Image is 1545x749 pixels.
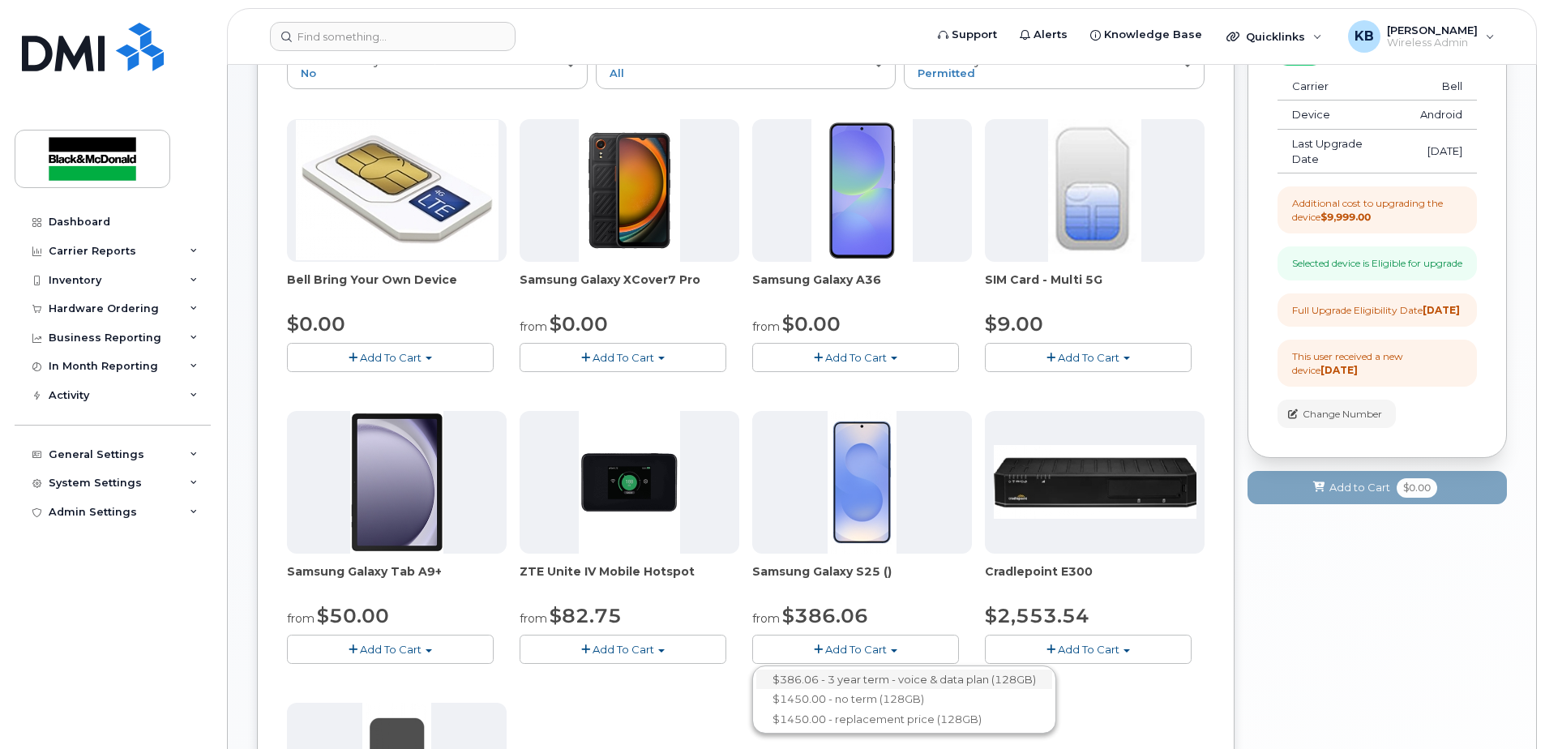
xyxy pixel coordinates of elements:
[1329,480,1390,495] span: Add to Cart
[1008,19,1079,51] a: Alerts
[520,319,547,334] small: from
[811,119,914,262] img: phone23886.JPG
[1423,304,1460,316] strong: [DATE]
[350,411,443,554] img: phone23884.JPG
[1278,400,1396,428] button: Change Number
[1292,256,1462,270] div: Selected device is Eligible for upgrade
[579,119,681,262] img: phone23879.JPG
[752,563,972,596] div: Samsung Galaxy S25 ()
[360,351,422,364] span: Add To Cart
[1337,20,1506,53] div: Kayleen Bakke
[752,272,972,304] div: Samsung Galaxy A36
[1248,471,1507,504] button: Add to Cart $0.00
[1048,119,1141,262] img: 00D627D4-43E9-49B7-A367-2C99342E128C.jpg
[596,46,897,88] button: Device Make All
[1406,101,1477,130] td: Android
[985,604,1089,627] span: $2,553.54
[752,635,959,663] button: Add To Cart
[287,46,588,88] button: Use Inventory No
[1387,24,1478,36] span: [PERSON_NAME]
[1058,351,1119,364] span: Add To Cart
[825,351,887,364] span: Add To Cart
[1246,30,1305,43] span: Quicklinks
[985,272,1205,304] div: SIM Card - Multi 5G
[825,643,887,656] span: Add To Cart
[1215,20,1333,53] div: Quicklinks
[287,563,507,596] div: Samsung Galaxy Tab A9+
[1406,72,1477,101] td: Bell
[1292,196,1462,224] div: Additional cost to upgrading the device
[301,54,380,67] span: Use Inventory
[756,709,1052,730] a: $1450.00 - replacement price (128GB)
[593,643,654,656] span: Add To Cart
[579,411,681,554] img: phone23268.JPG
[296,120,499,260] img: phone23274.JPG
[520,343,726,371] button: Add To Cart
[994,445,1196,519] img: phone23700.JPG
[1104,27,1202,43] span: Knowledge Base
[287,635,494,663] button: Add To Cart
[1387,36,1478,49] span: Wireless Admin
[1079,19,1213,51] a: Knowledge Base
[756,689,1052,709] a: $1450.00 - no term (128GB)
[904,46,1205,88] button: Availability Permitted
[520,272,739,304] div: Samsung Galaxy XCover7 Pro
[287,343,494,371] button: Add To Cart
[1278,101,1406,130] td: Device
[360,643,422,656] span: Add To Cart
[828,411,897,554] img: phone23817.JPG
[1292,349,1462,377] div: This user received a new device
[985,563,1205,596] div: Cradlepoint E300
[520,611,547,626] small: from
[985,312,1043,336] span: $9.00
[1406,130,1477,173] td: [DATE]
[1397,478,1437,498] span: $0.00
[985,635,1192,663] button: Add To Cart
[317,604,389,627] span: $50.00
[287,272,507,304] div: Bell Bring Your Own Device
[752,611,780,626] small: from
[1278,72,1406,101] td: Carrier
[520,563,739,596] div: ZTE Unite IV Mobile Hotspot
[550,312,608,336] span: $0.00
[1278,130,1406,173] td: Last Upgrade Date
[593,351,654,364] span: Add To Cart
[1034,27,1068,43] span: Alerts
[1292,303,1460,317] div: Full Upgrade Eligibility Date
[1355,27,1374,46] span: KB
[270,22,516,51] input: Find something...
[782,604,868,627] span: $386.06
[782,312,841,336] span: $0.00
[1320,211,1371,223] strong: $9,999.00
[610,54,683,67] span: Device Make
[520,635,726,663] button: Add To Cart
[287,312,345,336] span: $0.00
[752,319,780,334] small: from
[985,343,1192,371] button: Add To Cart
[301,66,316,79] span: No
[1303,407,1382,422] span: Change Number
[927,19,1008,51] a: Support
[1320,364,1358,376] strong: [DATE]
[756,670,1052,690] a: $386.06 - 3 year term - voice & data plan (128GB)
[952,27,997,43] span: Support
[550,604,622,627] span: $82.75
[287,611,315,626] small: from
[752,343,959,371] button: Add To Cart
[610,66,624,79] span: All
[1058,643,1119,656] span: Add To Cart
[918,66,975,79] span: Permitted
